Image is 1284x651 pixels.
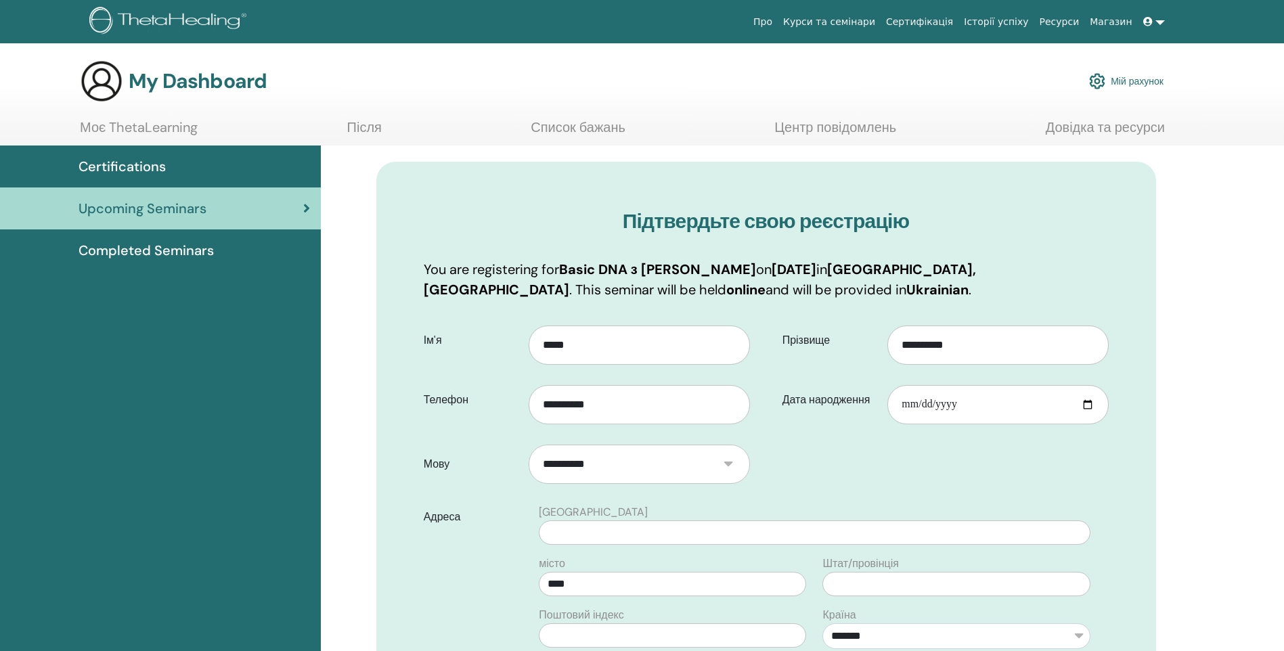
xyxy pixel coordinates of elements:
[778,9,881,35] a: Курси та семінари
[80,60,123,103] img: generic-user-icon.jpg
[822,607,856,623] label: Країна
[531,119,625,145] a: Список бажань
[1089,70,1105,93] img: cog.svg
[748,9,778,35] a: Про
[414,387,529,413] label: Телефон
[414,504,531,530] label: Адреса
[79,156,166,177] span: Certifications
[79,240,214,261] span: Completed Seminars
[347,119,382,145] a: Після
[80,119,198,145] a: Моє ThetaLearning
[129,69,267,93] h3: My Dashboard
[539,556,565,572] label: місто
[1084,9,1137,35] a: Магазин
[414,451,529,477] label: Мову
[774,119,896,145] a: Центр повідомлень
[89,7,251,37] img: logo.png
[539,607,623,623] label: Поштовий індекс
[958,9,1034,35] a: Історії успіху
[424,259,1109,300] p: You are registering for on in . This seminar will be held and will be provided in .
[881,9,958,35] a: Сертифікація
[539,504,648,520] label: [GEOGRAPHIC_DATA]
[1089,66,1164,96] a: Мій рахунок
[772,261,816,278] b: [DATE]
[424,209,1109,233] h3: Підтвердьте свою реєстрацію
[772,328,888,353] label: Прізвище
[414,328,529,353] label: Ім'я
[906,281,969,298] b: Ukrainian
[1046,119,1165,145] a: Довідка та ресурси
[726,281,766,298] b: online
[559,261,756,278] b: Basic DNA з [PERSON_NAME]
[1034,9,1085,35] a: Ресурси
[822,556,898,572] label: Штат/провінція
[79,198,206,219] span: Upcoming Seminars
[772,387,888,413] label: Дата народження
